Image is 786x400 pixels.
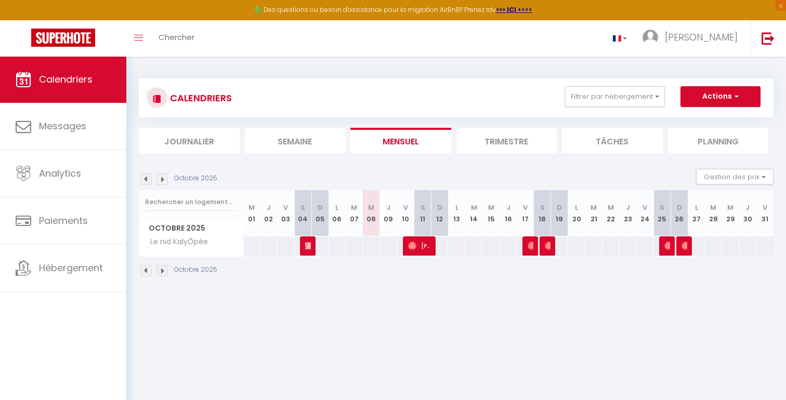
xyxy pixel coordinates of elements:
[243,190,260,236] th: 01
[496,5,532,14] a: >>> ICI <<<<
[141,236,211,248] span: Le nid KalyÔpée
[739,190,756,236] th: 30
[591,203,597,212] abbr: M
[448,190,465,236] th: 13
[471,203,477,212] abbr: M
[421,203,425,212] abbr: S
[294,190,311,236] th: 04
[540,203,545,212] abbr: S
[39,261,103,274] span: Hébergement
[159,32,194,43] span: Chercher
[39,167,81,180] span: Analytics
[705,190,722,236] th: 28
[245,128,346,153] li: Semaine
[414,190,431,236] th: 11
[551,190,568,236] th: 19
[762,32,775,45] img: logout
[680,86,761,107] button: Actions
[139,221,243,236] span: Octobre 2025
[167,86,232,110] h3: CALENDRIERS
[619,190,636,236] th: 23
[386,203,390,212] abbr: J
[677,203,682,212] abbr: D
[664,236,670,256] span: [PERSON_NAME]
[745,203,750,212] abbr: J
[668,128,769,153] li: Planning
[351,203,357,212] abbr: M
[139,128,240,153] li: Journalier
[311,190,329,236] th: 05
[722,190,739,236] th: 29
[465,190,482,236] th: 14
[635,20,751,57] a: ... [PERSON_NAME]
[756,190,774,236] th: 31
[174,265,217,275] p: Octobre 2025
[643,30,658,45] img: ...
[665,31,738,44] span: [PERSON_NAME]
[643,203,647,212] abbr: V
[368,203,374,212] abbr: M
[260,190,277,236] th: 02
[568,190,585,236] th: 20
[248,203,255,212] abbr: M
[763,203,767,212] abbr: V
[39,73,93,86] span: Calendriers
[39,214,88,227] span: Paiements
[283,203,288,212] abbr: V
[575,203,578,212] abbr: L
[39,119,86,132] span: Messages
[403,203,408,212] abbr: V
[267,203,271,212] abbr: J
[482,190,500,236] th: 15
[671,190,688,236] th: 26
[523,203,528,212] abbr: V
[329,190,346,236] th: 06
[695,203,698,212] abbr: L
[534,190,551,236] th: 18
[660,203,664,212] abbr: S
[431,190,448,236] th: 12
[346,190,363,236] th: 07
[455,203,459,212] abbr: L
[145,193,237,211] input: Rechercher un logement...
[318,203,323,212] abbr: D
[562,128,663,153] li: Tâches
[408,236,431,256] span: [PERSON_NAME]
[653,190,671,236] th: 25
[151,20,202,57] a: Chercher
[517,190,534,236] th: 17
[506,203,510,212] abbr: J
[380,190,397,236] th: 09
[585,190,602,236] th: 21
[500,190,517,236] th: 16
[727,203,733,212] abbr: M
[545,236,551,256] span: [PERSON_NAME]
[682,236,687,256] span: [PERSON_NAME]
[363,190,380,236] th: 08
[696,169,774,184] button: Gestion des prix
[305,236,311,256] span: [PERSON_NAME]
[300,203,305,212] abbr: S
[277,190,294,236] th: 03
[335,203,338,212] abbr: L
[602,190,620,236] th: 22
[528,236,533,256] span: [PERSON_NAME]
[31,29,95,47] img: Super Booking
[174,174,217,183] p: Octobre 2025
[710,203,716,212] abbr: M
[437,203,442,212] abbr: D
[350,128,451,153] li: Mensuel
[456,128,557,153] li: Trimestre
[636,190,653,236] th: 24
[557,203,562,212] abbr: D
[688,190,705,236] th: 27
[397,190,414,236] th: 10
[488,203,494,212] abbr: M
[565,86,665,107] button: Filtrer par hébergement
[608,203,614,212] abbr: M
[626,203,630,212] abbr: J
